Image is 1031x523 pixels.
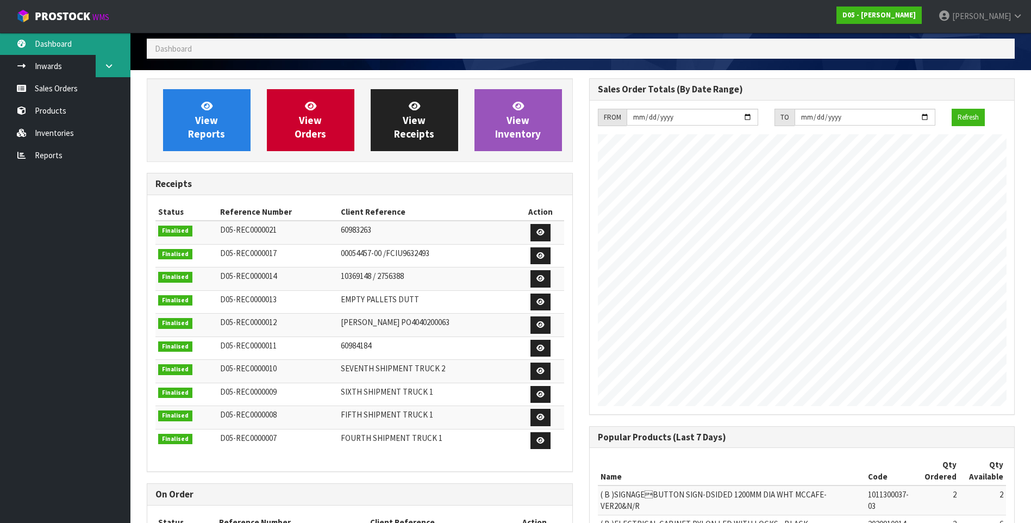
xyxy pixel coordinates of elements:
th: Code [865,456,915,485]
small: WMS [92,12,109,22]
span: Dashboard [155,43,192,54]
span: Finalised [158,249,192,260]
span: View Orders [295,99,326,140]
strong: D05 - [PERSON_NAME] [842,10,916,20]
span: SEVENTH SHIPMENT TRUCK 2 [341,363,445,373]
span: D05-REC0000021 [220,225,277,235]
span: SIXTH SHIPMENT TRUCK 1 [341,387,433,397]
span: D05-REC0000012 [220,317,277,327]
th: Action [517,203,564,221]
th: Reference Number [217,203,339,221]
button: Refresh [952,109,985,126]
span: D05-REC0000009 [220,387,277,397]
span: D05-REC0000010 [220,363,277,373]
span: View Reports [188,99,225,140]
span: ProStock [35,9,90,23]
span: Finalised [158,318,192,329]
span: Finalised [158,388,192,399]
a: ViewInventory [474,89,562,151]
h3: On Order [155,489,564,500]
h3: Receipts [155,179,564,189]
th: Client Reference [338,203,517,221]
h3: Sales Order Totals (By Date Range) [598,84,1007,95]
span: D05-REC0000007 [220,433,277,443]
span: D05-REC0000014 [220,271,277,281]
span: Finalised [158,410,192,421]
span: 60983263 [341,225,371,235]
span: Finalised [158,341,192,352]
span: D05-REC0000011 [220,340,277,351]
th: Qty Available [959,456,1006,485]
span: View Receipts [394,99,434,140]
span: Finalised [158,434,192,445]
span: Finalised [158,272,192,283]
span: Finalised [158,364,192,375]
span: D05-REC0000008 [220,409,277,420]
h3: Popular Products (Last 7 Days) [598,432,1007,443]
td: 2 [915,485,959,515]
th: Qty Ordered [915,456,959,485]
a: ViewOrders [267,89,354,151]
span: 10369148 / 2756388 [341,271,404,281]
span: View Inventory [495,99,541,140]
span: FIFTH SHIPMENT TRUCK 1 [341,409,433,420]
span: EMPTY PALLETS DUTT [341,294,419,304]
span: FOURTH SHIPMENT TRUCK 1 [341,433,442,443]
th: Status [155,203,217,221]
a: ViewReports [163,89,251,151]
span: 60984184 [341,340,371,351]
span: 00054457-00 /FCIU9632493 [341,248,429,258]
span: D05-REC0000017 [220,248,277,258]
span: D05-REC0000013 [220,294,277,304]
img: cube-alt.png [16,9,30,23]
div: FROM [598,109,627,126]
span: Finalised [158,295,192,306]
a: ViewReceipts [371,89,458,151]
td: 2 [959,485,1006,515]
th: Name [598,456,865,485]
div: TO [774,109,795,126]
td: ( B )SIGNAGEBUTTON SIGN-DSIDED 1200MM DIA WHT MCCAFE-VER20&N/R [598,485,865,515]
td: 1011300037-03 [865,485,915,515]
span: Finalised [158,226,192,236]
span: [PERSON_NAME] PO4040200063 [341,317,449,327]
span: [PERSON_NAME] [952,11,1011,21]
